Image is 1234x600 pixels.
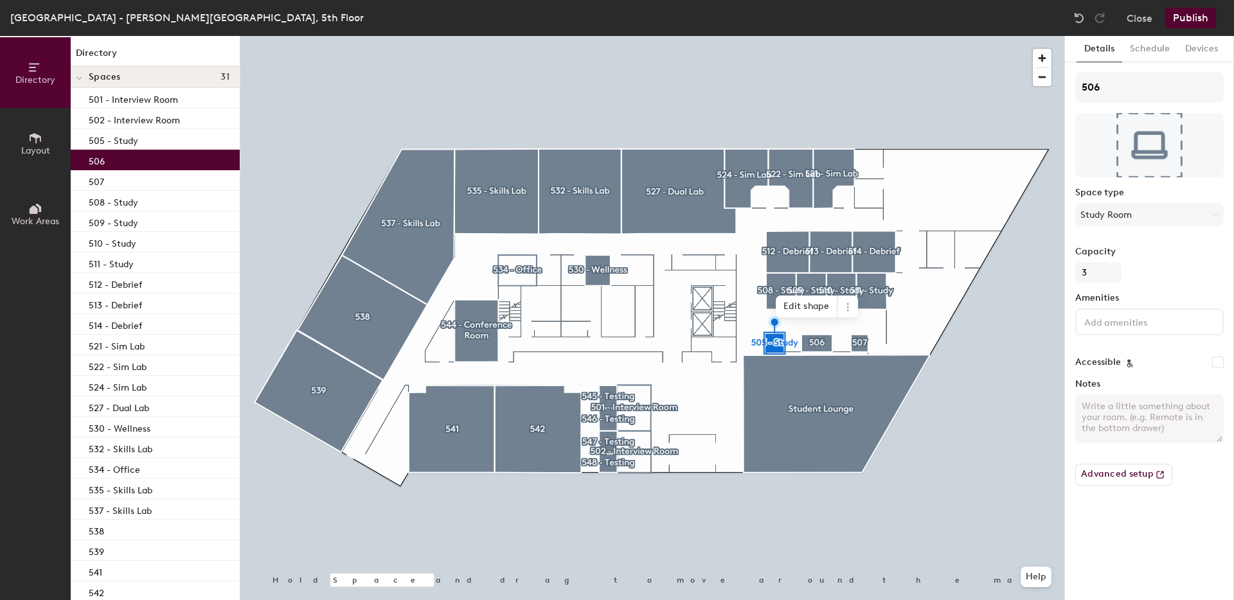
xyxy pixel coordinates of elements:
h1: Directory [71,46,240,66]
p: 541 [89,563,102,578]
button: Close [1127,8,1152,28]
button: Help [1021,567,1051,587]
button: Study Room [1075,203,1224,226]
p: 542 [89,584,104,599]
div: [GEOGRAPHIC_DATA] - [PERSON_NAME][GEOGRAPHIC_DATA], 5th Floor [10,10,364,26]
button: Schedule [1122,36,1177,62]
button: Devices [1177,36,1226,62]
p: 508 - Study [89,193,138,208]
p: 506 [89,152,105,167]
p: 532 - Skills Lab [89,440,152,455]
p: 502 - Interview Room [89,111,180,126]
p: 505 - Study [89,132,138,146]
button: Publish [1165,8,1216,28]
p: 509 - Study [89,214,138,229]
p: 501 - Interview Room [89,91,178,105]
p: 524 - Sim Lab [89,378,147,393]
p: 521 - Sim Lab [89,337,145,352]
p: 512 - Debrief [89,276,142,290]
p: 522 - Sim Lab [89,358,147,373]
p: 511 - Study [89,255,134,270]
button: Advanced setup [1075,464,1172,486]
label: Notes [1075,379,1224,389]
p: 538 [89,522,104,537]
span: Work Areas [12,216,59,227]
button: Details [1077,36,1122,62]
img: The space named 506 [1075,113,1224,177]
p: 534 - Office [89,461,140,475]
p: 527 - Dual Lab [89,399,149,414]
img: Undo [1073,12,1086,24]
p: 535 - Skills Lab [89,481,152,496]
p: 513 - Debrief [89,296,142,311]
label: Amenities [1075,293,1224,303]
span: 31 [220,72,229,82]
label: Accessible [1075,357,1121,367]
label: Space type [1075,188,1224,198]
input: Add amenities [1082,313,1197,329]
span: Spaces [89,72,121,82]
p: 530 - Wellness [89,419,150,434]
p: 539 [89,543,104,558]
p: 514 - Debrief [89,317,142,331]
p: 537 - Skills Lab [89,502,152,516]
p: 510 - Study [89,234,136,249]
img: Redo [1093,12,1106,24]
span: Edit shape [776,296,837,317]
span: Directory [15,75,55,85]
p: 507 [89,173,104,188]
label: Capacity [1075,247,1224,257]
span: Layout [21,145,50,156]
